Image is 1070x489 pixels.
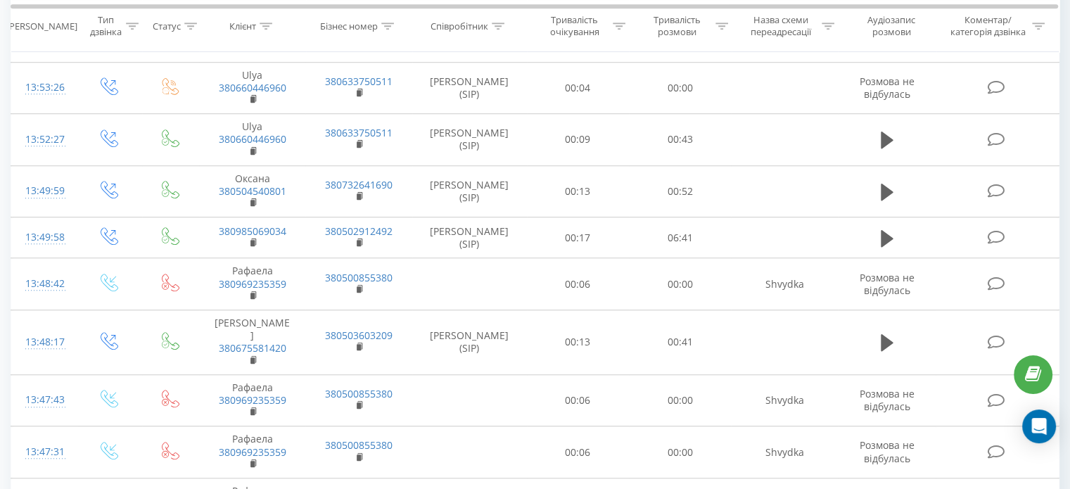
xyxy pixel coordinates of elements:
td: 00:06 [527,426,629,478]
a: 380503603209 [325,329,393,342]
a: 380502912492 [325,224,393,238]
a: 380500855380 [325,438,393,452]
td: Shvydka [731,426,837,478]
td: 00:43 [629,114,731,166]
div: [PERSON_NAME] [6,20,77,32]
td: [PERSON_NAME] [199,310,305,375]
td: 00:13 [527,165,629,217]
div: 13:49:58 [25,224,63,251]
span: Розмова не відбулась [860,438,915,464]
td: Ulya [199,62,305,114]
td: 00:00 [629,258,731,310]
div: Тривалість розмови [642,15,712,39]
td: 00:00 [629,426,731,478]
td: 00:00 [629,374,731,426]
div: Бізнес номер [320,20,378,32]
div: Клієнт [229,20,256,32]
td: Shvydka [731,258,837,310]
a: 380504540801 [219,184,286,198]
a: 380660446960 [219,81,286,94]
td: [PERSON_NAME] (SIP) [412,165,527,217]
div: Тип дзвінка [89,15,122,39]
div: Тривалість очікування [540,15,610,39]
td: 00:06 [527,258,629,310]
td: 06:41 [629,217,731,258]
td: Рафаела [199,426,305,478]
td: [PERSON_NAME] (SIP) [412,310,527,375]
td: 00:13 [527,310,629,375]
td: 00:04 [527,62,629,114]
td: [PERSON_NAME] (SIP) [412,217,527,258]
td: Ulya [199,114,305,166]
div: Open Intercom Messenger [1022,409,1056,443]
a: 380500855380 [325,271,393,284]
a: 380969235359 [219,277,286,291]
a: 380985069034 [219,224,286,238]
span: Розмова не відбулась [860,271,915,297]
a: 380969235359 [219,445,286,459]
div: 13:47:43 [25,386,63,414]
td: [PERSON_NAME] (SIP) [412,62,527,114]
a: 380675581420 [219,341,286,355]
td: 00:17 [527,217,629,258]
td: Shvydka [731,374,837,426]
span: Розмова не відбулась [860,387,915,413]
div: Аудіозапис розмови [851,15,933,39]
div: 13:48:17 [25,329,63,356]
a: 380633750511 [325,75,393,88]
a: 380633750511 [325,126,393,139]
td: Рафаела [199,374,305,426]
td: 00:52 [629,165,731,217]
td: 00:41 [629,310,731,375]
div: 13:53:26 [25,74,63,101]
div: 13:49:59 [25,177,63,205]
td: Оксана [199,165,305,217]
td: Рафаела [199,258,305,310]
span: Розмова не відбулась [860,75,915,101]
div: Співробітник [431,20,488,32]
div: Статус [153,20,181,32]
div: Коментар/категорія дзвінка [946,15,1028,39]
a: 380660446960 [219,132,286,146]
td: 00:09 [527,114,629,166]
div: 13:52:27 [25,126,63,153]
a: 380732641690 [325,178,393,191]
td: [PERSON_NAME] (SIP) [412,114,527,166]
div: Назва схеми переадресації [744,15,818,39]
td: 00:00 [629,62,731,114]
div: 13:47:31 [25,438,63,466]
a: 380969235359 [219,393,286,407]
td: 00:06 [527,374,629,426]
div: 13:48:42 [25,270,63,298]
a: 380500855380 [325,387,393,400]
